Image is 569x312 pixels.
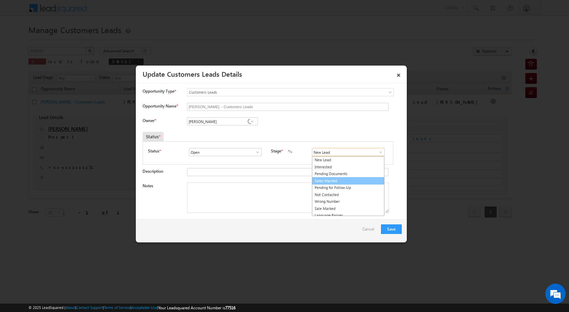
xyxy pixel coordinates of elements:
textarea: Type your message and hit 'Enter' [9,63,124,202]
a: Pending for Follow-Up [312,184,384,191]
a: Customers Leads [187,88,394,96]
label: Notes [143,183,153,188]
a: Terms of Service [104,305,130,310]
a: Interested [312,164,384,171]
input: Type to Search [312,148,385,156]
a: Not Contacted [312,191,384,198]
input: Type to Search [189,148,262,156]
a: About [65,305,75,310]
div: Chat with us now [35,35,114,44]
span: Your Leadsquared Account Number is [158,305,235,310]
label: Description [143,169,163,174]
button: Save [381,224,402,234]
label: Stage [271,148,281,154]
a: Sale Marked [312,205,384,212]
a: Contact Support [76,305,103,310]
span: Opportunity Type [143,88,174,94]
a: Language Barrier [312,212,384,219]
span: 77516 [225,305,235,310]
a: Show All Items [375,149,383,155]
label: Owner [143,118,156,123]
a: × [393,68,404,80]
a: Acceptable Use [131,305,157,310]
a: Cancel [362,224,378,237]
a: Sales Marked [312,177,384,185]
label: Status [148,148,159,154]
a: Update Customers Leads Details [143,69,242,78]
input: Type to Search [187,117,258,125]
a: Pending Documents [312,170,384,177]
img: d_60004797649_company_0_60004797649 [12,35,28,44]
a: Wrong Number [312,198,384,205]
label: Opportunity Name [143,103,178,109]
a: Show All Items [252,149,260,155]
a: Show All Items [248,118,256,125]
span: Customers Leads [187,89,366,95]
div: Minimize live chat window [111,3,127,20]
a: New Lead [312,157,384,164]
span: © 2025 LeadSquared | | | | | [28,305,235,311]
em: Start Chat [92,208,123,217]
div: Status [143,132,164,141]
